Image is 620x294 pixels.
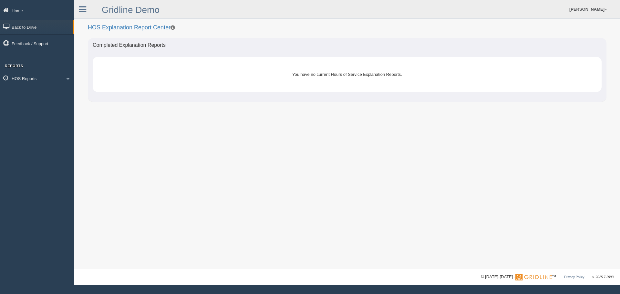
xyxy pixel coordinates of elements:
div: Completed Explanation Reports [88,38,606,52]
a: Gridline Demo [102,5,160,15]
a: Privacy Policy [564,275,584,279]
div: © [DATE]-[DATE] - ™ [481,274,614,280]
span: v. 2025.7.2993 [593,275,614,279]
div: You have no current Hours of Service Explanation Reports. [107,66,587,82]
h2: HOS Explanation Report Center [88,25,606,31]
img: Gridline [515,274,552,280]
